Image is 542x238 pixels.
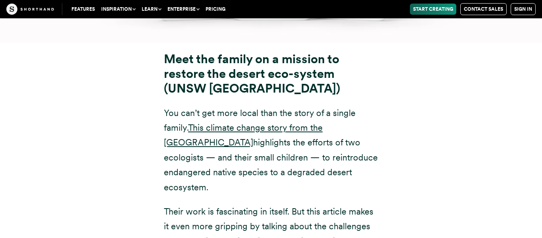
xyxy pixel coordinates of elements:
p: You can’t get more local than the story of a single family. highlights the efforts of two ecologi... [164,106,378,195]
button: Enterprise [164,4,202,15]
a: Contact Sales [460,3,507,15]
button: Learn [138,4,164,15]
button: Inspiration [98,4,138,15]
strong: Meet the family on a mission to restore the desert eco-system (UNSW [GEOGRAPHIC_DATA]) [164,52,340,96]
a: Start Creating [410,4,456,15]
img: The Craft [6,4,54,15]
a: Sign in [511,3,536,15]
a: This climate change story from the [GEOGRAPHIC_DATA] [164,122,323,147]
a: Pricing [202,4,229,15]
a: Features [68,4,98,15]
